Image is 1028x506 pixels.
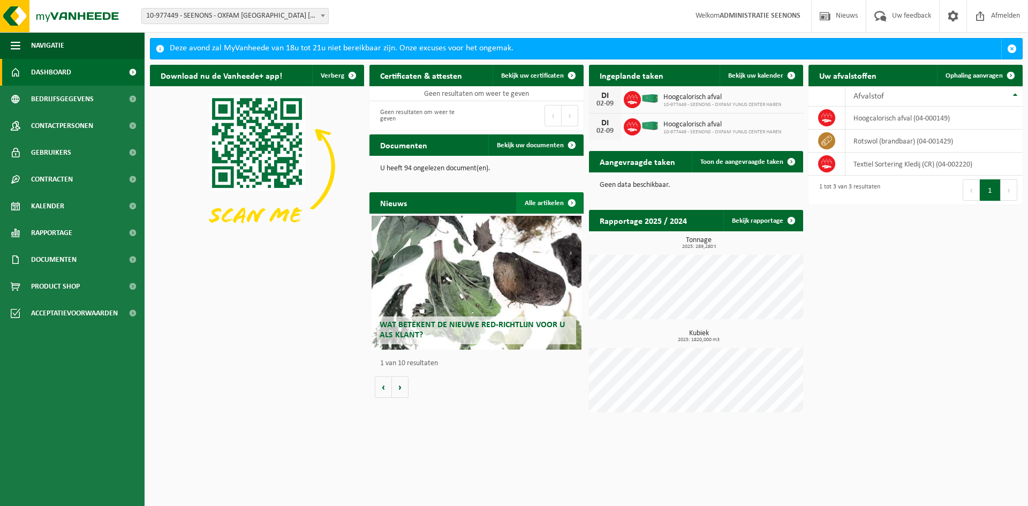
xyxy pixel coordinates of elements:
[723,210,802,231] a: Bekijk rapportage
[692,151,802,172] a: Toon de aangevraagde taken
[31,32,64,59] span: Navigatie
[380,360,578,367] p: 1 van 10 resultaten
[493,65,583,86] a: Bekijk uw certificaten
[594,92,616,100] div: DI
[663,120,781,129] span: Hoogcalorisch afval
[369,65,473,86] h2: Certificaten & attesten
[814,178,880,202] div: 1 tot 3 van 3 resultaten
[497,142,564,149] span: Bekijk uw documenten
[589,151,686,172] h2: Aangevraagde taken
[369,134,438,155] h2: Documenten
[594,330,803,343] h3: Kubiek
[380,321,565,339] span: Wat betekent de nieuwe RED-richtlijn voor u als klant?
[845,153,1023,176] td: Textiel Sortering Kledij (CR) (04-002220)
[720,12,800,20] strong: ADMINISTRATIE SEENONS
[392,376,409,398] button: Volgende
[946,72,1003,79] span: Ophaling aanvragen
[31,166,73,193] span: Contracten
[516,192,583,214] a: Alle artikelen
[641,121,659,131] img: HK-XC-40-GN-00
[594,244,803,250] span: 2025: 289,280 t
[845,130,1023,153] td: rotswol (brandbaar) (04-001429)
[594,337,803,343] span: 2025: 1820,000 m3
[31,220,72,246] span: Rapportage
[594,237,803,250] h3: Tonnage
[663,129,781,135] span: 10-977449 - SEENONS - OXFAM YUNUS CENTER HAREN
[1001,179,1017,201] button: Next
[501,72,564,79] span: Bekijk uw certificaten
[31,246,77,273] span: Documenten
[853,92,884,101] span: Afvalstof
[31,59,71,86] span: Dashboard
[700,158,783,165] span: Toon de aangevraagde taken
[589,65,674,86] h2: Ingeplande taken
[372,216,581,350] a: Wat betekent de nieuwe RED-richtlijn voor u als klant?
[937,65,1022,86] a: Ophaling aanvragen
[141,8,329,24] span: 10-977449 - SEENONS - OXFAM YUNUS CENTER HAREN - HAREN
[808,65,887,86] h2: Uw afvalstoffen
[594,127,616,135] div: 02-09
[545,105,562,126] button: Previous
[375,376,392,398] button: Vorige
[142,9,328,24] span: 10-977449 - SEENONS - OXFAM YUNUS CENTER HAREN - HAREN
[663,102,781,108] span: 10-977449 - SEENONS - OXFAM YUNUS CENTER HAREN
[170,39,1001,59] div: Deze avond zal MyVanheede van 18u tot 21u niet bereikbaar zijn. Onze excuses voor het ongemak.
[31,112,93,139] span: Contactpersonen
[150,65,293,86] h2: Download nu de Vanheede+ app!
[369,192,418,213] h2: Nieuws
[600,182,792,189] p: Geen data beschikbaar.
[488,134,583,156] a: Bekijk uw documenten
[594,119,616,127] div: DI
[963,179,980,201] button: Previous
[31,300,118,327] span: Acceptatievoorwaarden
[150,86,364,247] img: Download de VHEPlus App
[980,179,1001,201] button: 1
[31,86,94,112] span: Bedrijfsgegevens
[380,165,573,172] p: U heeft 94 ongelezen document(en).
[375,104,471,127] div: Geen resultaten om weer te geven
[31,139,71,166] span: Gebruikers
[369,86,584,101] td: Geen resultaten om weer te geven
[845,107,1023,130] td: hoogcalorisch afval (04-000149)
[312,65,363,86] button: Verberg
[562,105,578,126] button: Next
[31,193,64,220] span: Kalender
[641,94,659,103] img: HK-XC-40-GN-00
[663,93,781,102] span: Hoogcalorisch afval
[321,72,344,79] span: Verberg
[720,65,802,86] a: Bekijk uw kalender
[589,210,698,231] h2: Rapportage 2025 / 2024
[31,273,80,300] span: Product Shop
[728,72,783,79] span: Bekijk uw kalender
[594,100,616,108] div: 02-09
